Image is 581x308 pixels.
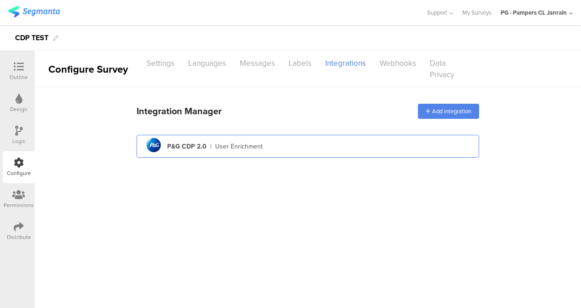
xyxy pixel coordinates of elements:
div: Languages [181,55,233,71]
div: Integrations [318,55,373,71]
div: Settings [140,55,181,71]
div: Permissions [4,201,34,209]
div: P&G CDP 2.0 [167,142,206,151]
div: Data Privacy [423,55,476,83]
span: Support [427,8,447,17]
div: PG - Pampers CL Janrain [501,8,567,17]
div: Design [10,105,27,113]
div: | [210,142,211,151]
div: Messages [233,55,282,71]
div: Integration Manager [137,104,222,118]
div: Configure [7,169,31,177]
div: Outline [10,73,28,81]
div: CDP TEST [15,31,48,45]
div: Webhooks [373,55,423,71]
div: Distribute [7,233,31,241]
img: segmanta logo [8,6,60,17]
div: Logic [12,137,26,145]
div: Add integration [418,104,479,119]
div: User Enrichment [215,142,263,151]
div: Configure Survey [35,62,140,77]
div: Labels [282,55,318,71]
